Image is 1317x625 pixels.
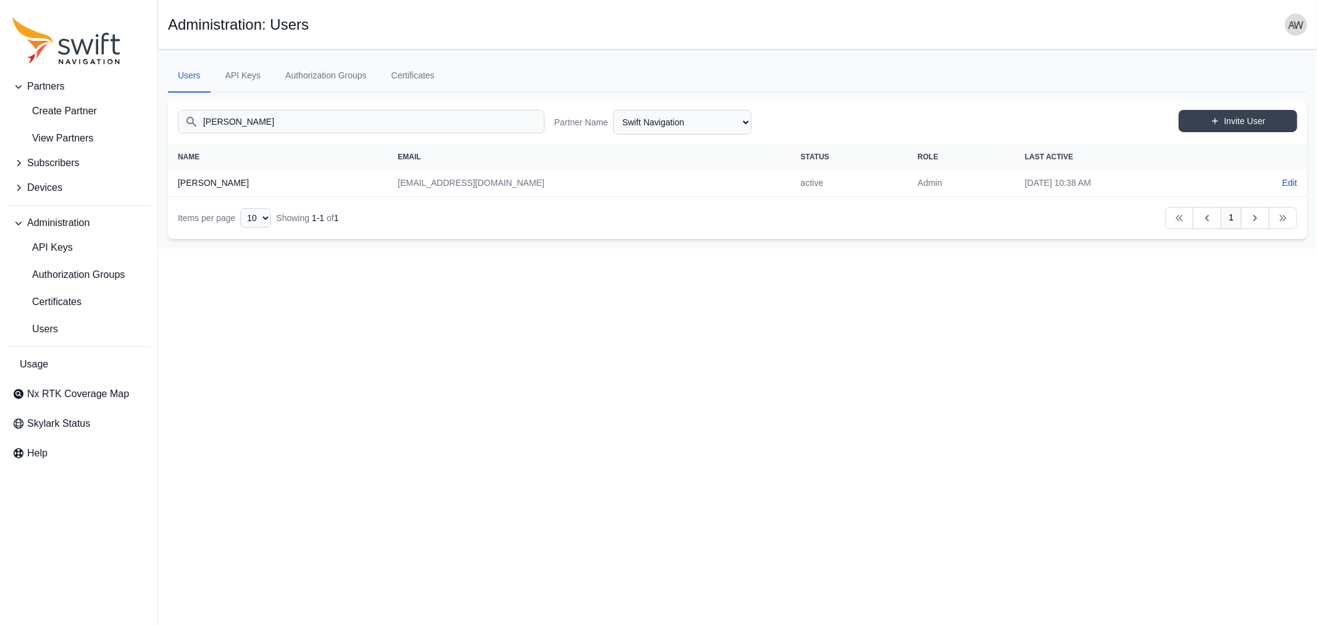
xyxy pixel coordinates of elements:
[168,169,388,197] th: [PERSON_NAME]
[215,59,271,93] a: API Keys
[7,211,150,235] button: Administration
[1015,169,1223,197] td: [DATE] 10:38 AM
[27,446,48,461] span: Help
[20,357,48,372] span: Usage
[168,59,211,93] a: Users
[613,110,751,135] select: Partner Name
[1282,177,1297,189] a: Edit
[27,416,90,431] span: Skylark Status
[1221,207,1242,229] a: 1
[27,387,129,401] span: Nx RTK Coverage Map
[791,169,908,197] td: active
[27,79,64,94] span: Partners
[7,290,150,314] a: Certificates
[168,197,1307,239] nav: Table navigation
[178,213,235,223] span: Items per page
[908,169,1015,197] td: Admin
[382,59,445,93] a: Certificates
[7,235,150,260] a: API Keys
[791,145,908,169] th: Status
[178,110,545,133] input: Search
[7,126,150,151] a: View Partners
[240,208,271,228] select: Display Limit
[27,180,62,195] span: Devices
[27,156,79,170] span: Subscribers
[7,382,150,406] a: Nx RTK Coverage Map
[554,116,608,128] label: Partner Name
[1285,14,1307,36] img: user photo
[7,99,150,124] a: create-partner
[7,74,150,99] button: Partners
[168,17,309,32] h1: Administration: Users
[388,169,790,197] td: [EMAIL_ADDRESS][DOMAIN_NAME]
[12,240,73,255] span: API Keys
[7,441,150,466] a: Help
[7,151,150,175] button: Subscribers
[12,267,125,282] span: Authorization Groups
[12,104,97,119] span: Create Partner
[7,262,150,287] a: Authorization Groups
[334,213,339,223] span: 1
[12,295,82,309] span: Certificates
[12,322,58,337] span: Users
[7,352,150,377] a: Usage
[168,145,388,169] th: Name
[388,145,790,169] th: Email
[27,216,90,230] span: Administration
[1179,110,1297,132] a: Invite User
[7,411,150,436] a: Skylark Status
[908,145,1015,169] th: Role
[7,175,150,200] button: Devices
[312,213,324,223] span: 1 - 1
[276,212,338,224] div: Showing of
[1015,145,1223,169] th: Last Active
[7,317,150,342] a: Users
[12,131,93,146] span: View Partners
[275,59,377,93] a: Authorization Groups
